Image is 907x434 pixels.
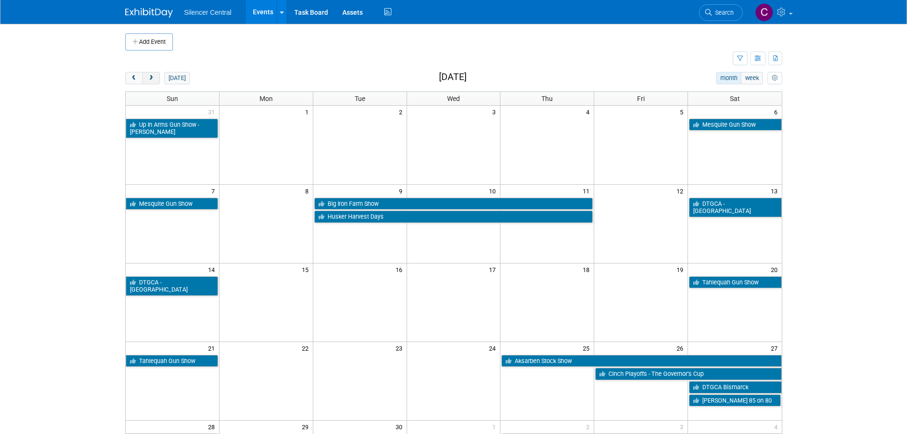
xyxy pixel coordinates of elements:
span: 22 [301,342,313,354]
button: [DATE] [164,72,189,84]
a: DTGCA Bismarck [689,381,781,394]
span: 23 [395,342,407,354]
button: month [716,72,741,84]
span: 5 [679,106,688,118]
span: 30 [395,421,407,433]
span: 7 [210,185,219,197]
span: 16 [395,263,407,275]
a: Cinch Playoffs - The Governor’s Cup [595,368,781,380]
span: 6 [773,106,782,118]
button: prev [125,72,143,84]
span: 12 [676,185,688,197]
span: 1 [491,421,500,433]
span: 8 [304,185,313,197]
span: 27 [770,342,782,354]
span: 29 [301,421,313,433]
a: Tahlequah Gun Show [689,276,781,289]
a: Aksarben Stock Show [501,355,781,367]
a: [PERSON_NAME] 85 on 80 [689,394,780,407]
a: Up In Arms Gun Show - [PERSON_NAME] [126,119,218,138]
span: Sat [730,95,740,102]
a: Husker Harvest Days [314,211,593,223]
span: Mon [259,95,273,102]
span: 18 [582,263,594,275]
button: next [142,72,160,84]
a: DTGCA - [GEOGRAPHIC_DATA] [126,276,218,296]
a: DTGCA - [GEOGRAPHIC_DATA] [689,198,781,217]
button: myCustomButton [767,72,782,84]
a: Mesquite Gun Show [689,119,781,131]
span: 15 [301,263,313,275]
span: 11 [582,185,594,197]
span: 4 [585,106,594,118]
i: Personalize Calendar [772,75,778,81]
span: 25 [582,342,594,354]
span: Tue [355,95,365,102]
span: 3 [679,421,688,433]
span: 3 [491,106,500,118]
span: Silencer Central [184,9,232,16]
span: 19 [676,263,688,275]
button: week [741,72,763,84]
a: Big Iron Farm Show [314,198,593,210]
span: 13 [770,185,782,197]
a: Mesquite Gun Show [126,198,218,210]
span: Fri [637,95,645,102]
span: Search [712,9,734,16]
span: 28 [207,421,219,433]
span: 21 [207,342,219,354]
span: 10 [488,185,500,197]
span: 2 [585,421,594,433]
span: 24 [488,342,500,354]
a: Tahlequah Gun Show [126,355,218,367]
span: 9 [398,185,407,197]
span: 17 [488,263,500,275]
span: 14 [207,263,219,275]
img: Cade Cox [755,3,773,21]
span: 2 [398,106,407,118]
span: Thu [541,95,553,102]
span: 1 [304,106,313,118]
span: 4 [773,421,782,433]
span: 31 [207,106,219,118]
span: 20 [770,263,782,275]
span: 26 [676,342,688,354]
img: ExhibitDay [125,8,173,18]
span: Sun [167,95,178,102]
a: Search [699,4,743,21]
button: Add Event [125,33,173,50]
span: Wed [447,95,460,102]
h2: [DATE] [439,72,467,82]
